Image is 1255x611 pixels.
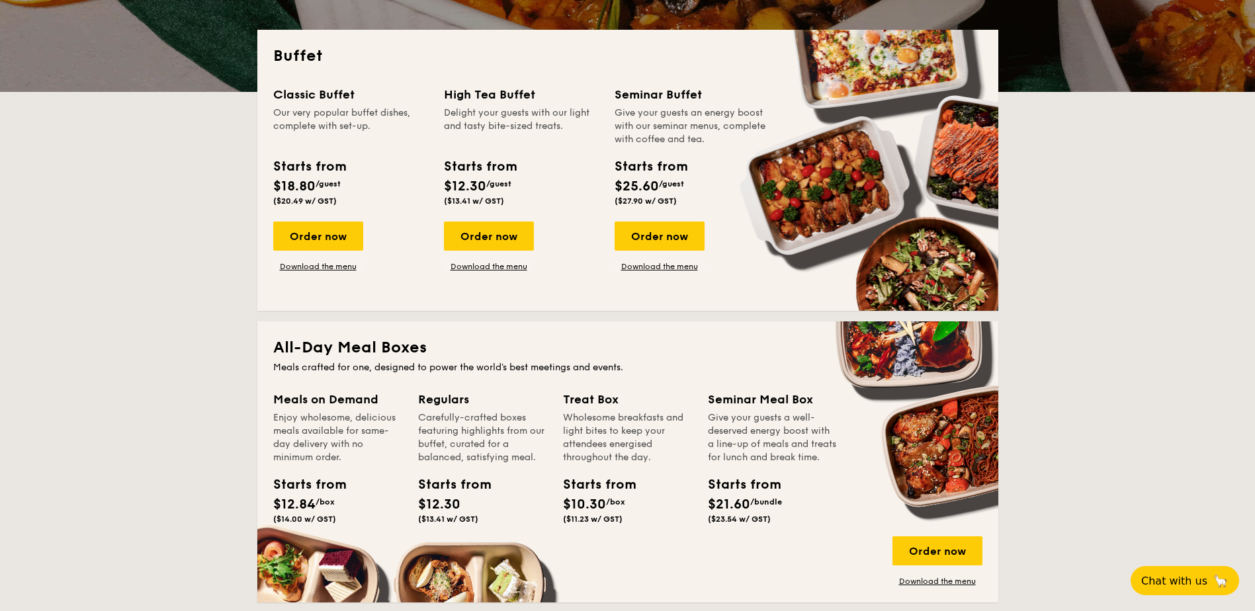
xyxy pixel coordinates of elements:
div: Enjoy wholesome, delicious meals available for same-day delivery with no minimum order. [273,411,402,464]
div: Order now [444,222,534,251]
span: /guest [486,179,511,188]
button: Chat with us🦙 [1131,566,1239,595]
span: $10.30 [563,497,606,512]
a: Download the menu [444,261,534,272]
h2: Buffet [273,46,982,67]
div: High Tea Buffet [444,85,599,104]
span: /guest [316,179,341,188]
div: Order now [273,222,363,251]
div: Give your guests a well-deserved energy boost with a line-up of meals and treats for lunch and br... [708,411,837,464]
div: Seminar Buffet [615,85,769,104]
div: Classic Buffet [273,85,428,104]
div: Order now [615,222,705,251]
span: $21.60 [708,497,750,512]
span: $25.60 [615,179,659,194]
div: Starts from [418,475,478,495]
a: Download the menu [273,261,363,272]
div: Our very popular buffet dishes, complete with set-up. [273,106,428,146]
div: Give your guests an energy boost with our seminar menus, complete with coffee and tea. [615,106,769,146]
span: /box [316,497,335,507]
a: Download the menu [615,261,705,272]
div: Starts from [273,475,333,495]
div: Starts from [563,475,623,495]
div: Delight your guests with our light and tasty bite-sized treats. [444,106,599,146]
div: Meals on Demand [273,390,402,409]
div: Starts from [708,475,767,495]
div: Treat Box [563,390,692,409]
div: Starts from [615,157,687,177]
div: Starts from [444,157,516,177]
span: /guest [659,179,684,188]
span: /bundle [750,497,782,507]
span: $12.30 [444,179,486,194]
span: ($20.49 w/ GST) [273,196,337,206]
span: ($14.00 w/ GST) [273,514,336,524]
span: ($27.90 w/ GST) [615,196,677,206]
span: /box [606,497,625,507]
span: ($13.41 w/ GST) [444,196,504,206]
span: ($11.23 w/ GST) [563,514,623,524]
span: ($23.54 w/ GST) [708,514,771,524]
span: $18.80 [273,179,316,194]
span: ($13.41 w/ GST) [418,514,478,524]
span: Chat with us [1141,575,1207,587]
div: Carefully-crafted boxes featuring highlights from our buffet, curated for a balanced, satisfying ... [418,411,547,464]
h2: All-Day Meal Boxes [273,337,982,358]
div: Wholesome breakfasts and light bites to keep your attendees energised throughout the day. [563,411,692,464]
div: Order now [892,536,982,565]
div: Regulars [418,390,547,409]
div: Seminar Meal Box [708,390,837,409]
span: $12.84 [273,497,316,512]
div: Meals crafted for one, designed to power the world's best meetings and events. [273,361,982,374]
a: Download the menu [892,576,982,587]
span: $12.30 [418,497,460,512]
span: 🦙 [1213,573,1229,589]
div: Starts from [273,157,345,177]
